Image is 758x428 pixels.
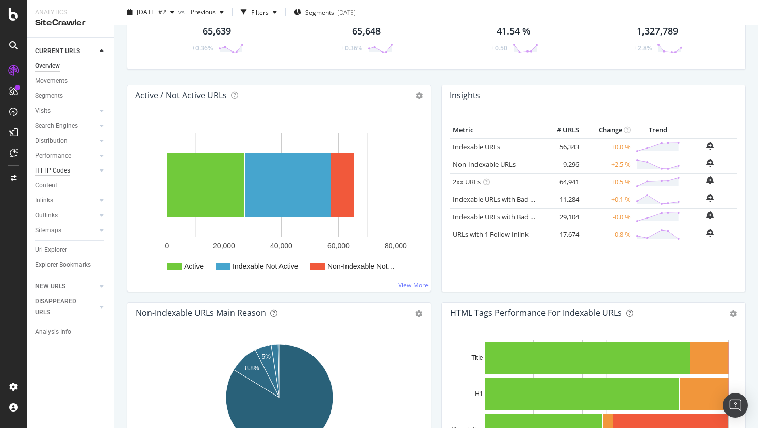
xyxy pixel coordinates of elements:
[450,123,540,138] th: Metric
[540,123,582,138] th: # URLS
[35,225,96,236] a: Sitemaps
[187,4,228,21] button: Previous
[385,242,407,250] text: 80,000
[262,353,271,361] text: 5%
[192,44,213,53] div: +0.36%
[251,8,269,16] div: Filters
[337,8,356,16] div: [DATE]
[35,225,61,236] div: Sitemaps
[540,156,582,173] td: 9,296
[35,106,96,116] a: Visits
[35,210,96,221] a: Outlinks
[540,208,582,226] td: 29,104
[35,210,58,221] div: Outlinks
[35,46,80,57] div: CURRENT URLS
[35,150,96,161] a: Performance
[137,8,166,16] span: 2025 Aug. 31st #2
[35,180,107,191] a: Content
[35,165,96,176] a: HTTP Codes
[582,156,633,173] td: +2.5 %
[450,307,622,318] div: HTML Tags Performance for Indexable URLs
[35,61,60,72] div: Overview
[35,180,57,191] div: Content
[706,229,714,237] div: bell-plus
[35,8,106,17] div: Analytics
[184,262,204,270] text: Active
[540,226,582,243] td: 17,674
[35,281,96,292] a: NEW URLS
[35,121,78,131] div: Search Engines
[471,354,483,362] text: Title
[497,25,531,38] div: 41.54 %
[582,173,633,191] td: +0.5 %
[416,92,423,99] i: Options
[723,393,748,418] div: Open Intercom Messenger
[341,44,362,53] div: +0.36%
[35,327,71,337] div: Analysis Info
[491,44,507,53] div: +0.50
[633,123,683,138] th: Trend
[35,106,51,116] div: Visits
[35,195,96,206] a: Inlinks
[35,150,71,161] div: Performance
[35,91,63,101] div: Segments
[245,365,259,372] text: 8.8%
[35,245,107,255] a: Url Explorer
[582,123,633,138] th: Change
[706,176,714,184] div: bell-plus
[123,4,178,21] button: [DATE] #2
[415,310,422,317] div: gear
[453,230,529,239] a: URLs with 1 Follow Inlink
[730,310,737,317] div: gear
[453,177,481,186] a: 2xx URLs
[540,138,582,156] td: 56,343
[706,142,714,150] div: bell-plus
[582,191,633,208] td: +0.1 %
[136,123,422,283] svg: A chart.
[35,61,107,72] a: Overview
[35,281,65,292] div: NEW URLS
[237,4,281,21] button: Filters
[453,142,500,151] a: Indexable URLs
[35,46,96,57] a: CURRENT URLS
[178,8,187,16] span: vs
[540,191,582,208] td: 11,284
[35,260,91,270] div: Explorer Bookmarks
[35,327,107,337] a: Analysis Info
[540,173,582,191] td: 64,941
[35,76,107,87] a: Movements
[327,242,350,250] text: 60,000
[706,211,714,219] div: bell-plus
[135,89,227,102] h4: Active / Not Active URLs
[290,4,360,21] button: Segments[DATE]
[453,195,539,204] a: Indexable URLs with Bad H1
[35,121,96,131] a: Search Engines
[35,135,68,146] div: Distribution
[453,212,565,221] a: Indexable URLs with Bad Description
[213,242,235,250] text: 20,000
[187,8,216,16] span: Previous
[35,195,53,206] div: Inlinks
[233,262,299,270] text: Indexable Not Active
[582,208,633,226] td: -0.0 %
[270,242,292,250] text: 40,000
[35,91,107,101] a: Segments
[453,160,516,169] a: Non-Indexable URLs
[35,296,87,318] div: DISAPPEARED URLS
[582,138,633,156] td: +0.0 %
[637,25,678,38] div: 1,327,789
[634,44,652,53] div: +2.8%
[136,307,266,318] div: Non-Indexable URLs Main Reason
[706,159,714,167] div: bell-plus
[35,165,70,176] div: HTTP Codes
[305,8,334,16] span: Segments
[706,194,714,202] div: bell-plus
[327,262,395,270] text: Non-Indexable Not…
[35,135,96,146] a: Distribution
[165,242,169,250] text: 0
[352,25,381,38] div: 65,648
[582,226,633,243] td: -0.8 %
[35,296,96,318] a: DISAPPEARED URLS
[35,245,67,255] div: Url Explorer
